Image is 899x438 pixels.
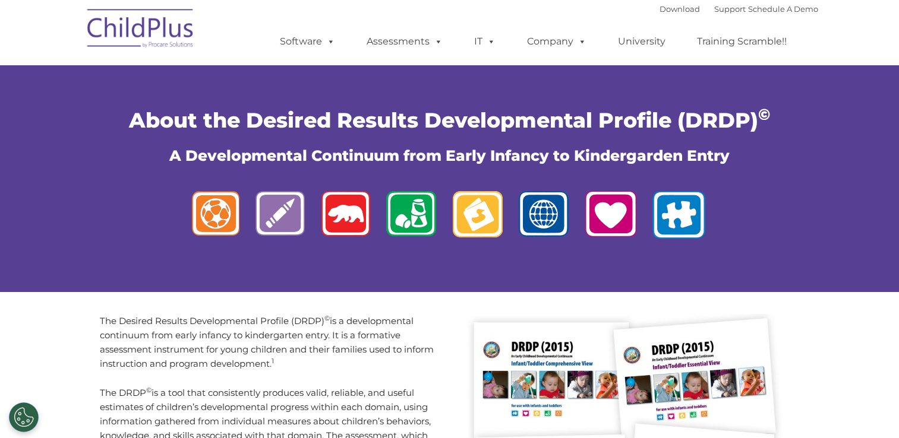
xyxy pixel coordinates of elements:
[462,30,507,53] a: IT
[81,1,200,60] img: ChildPlus by Procare Solutions
[714,4,746,14] a: Support
[685,30,799,53] a: Training Scramble!!
[268,30,347,53] a: Software
[515,30,598,53] a: Company
[355,30,455,53] a: Assessments
[129,107,770,133] span: About the Desired Results Developmental Profile (DRDP)
[146,386,152,394] sup: ©
[660,4,700,14] a: Download
[9,402,39,432] button: Cookies Settings
[182,184,717,250] img: logos
[660,4,818,14] font: |
[758,105,770,124] sup: ©
[100,314,441,371] p: The Desired Results Developmental Profile (DRDP) is a developmental continuum from early infancy ...
[606,30,677,53] a: University
[272,357,274,365] sup: 1
[169,147,730,164] span: A Developmental Continuum from Early Infancy to Kindergarden Entry
[324,314,330,322] sup: ©
[748,4,818,14] a: Schedule A Demo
